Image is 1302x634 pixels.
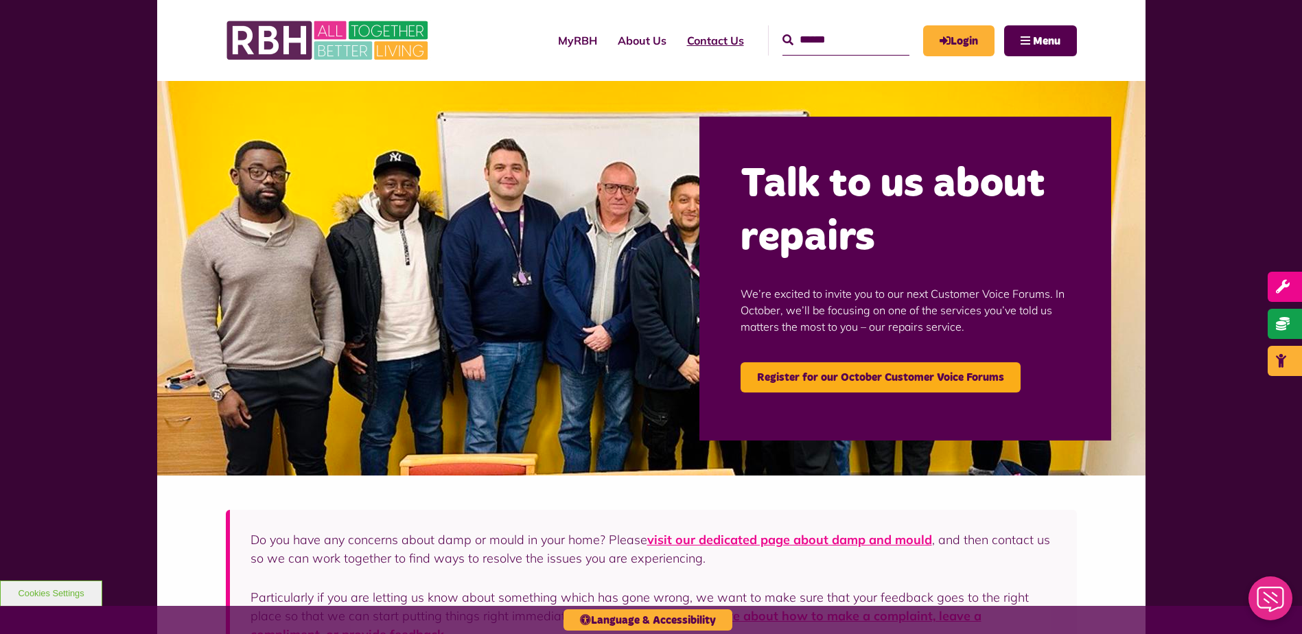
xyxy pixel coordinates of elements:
button: Language & Accessibility [563,609,732,631]
img: Group photo of customers and colleagues at the Lighthouse Project [157,81,1146,475]
button: Navigation [1004,25,1077,56]
a: Contact Us [677,22,754,59]
a: visit our dedicated page about damp and mould [647,532,932,548]
span: Menu [1033,36,1060,47]
a: MyRBH [548,22,607,59]
p: Do you have any concerns about damp or mould in your home? Please , and then contact us so we can... [251,530,1056,567]
a: Register for our October Customer Voice Forums - open in a new tab [741,362,1021,392]
iframe: Netcall Web Assistant for live chat [1240,572,1302,634]
p: We’re excited to invite you to our next Customer Voice Forums. In October, we’ll be focusing on o... [741,265,1070,355]
h2: Talk to us about repairs [741,158,1070,265]
input: Search [782,25,909,55]
img: RBH [226,14,432,67]
a: About Us [607,22,677,59]
a: MyRBH [923,25,995,56]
